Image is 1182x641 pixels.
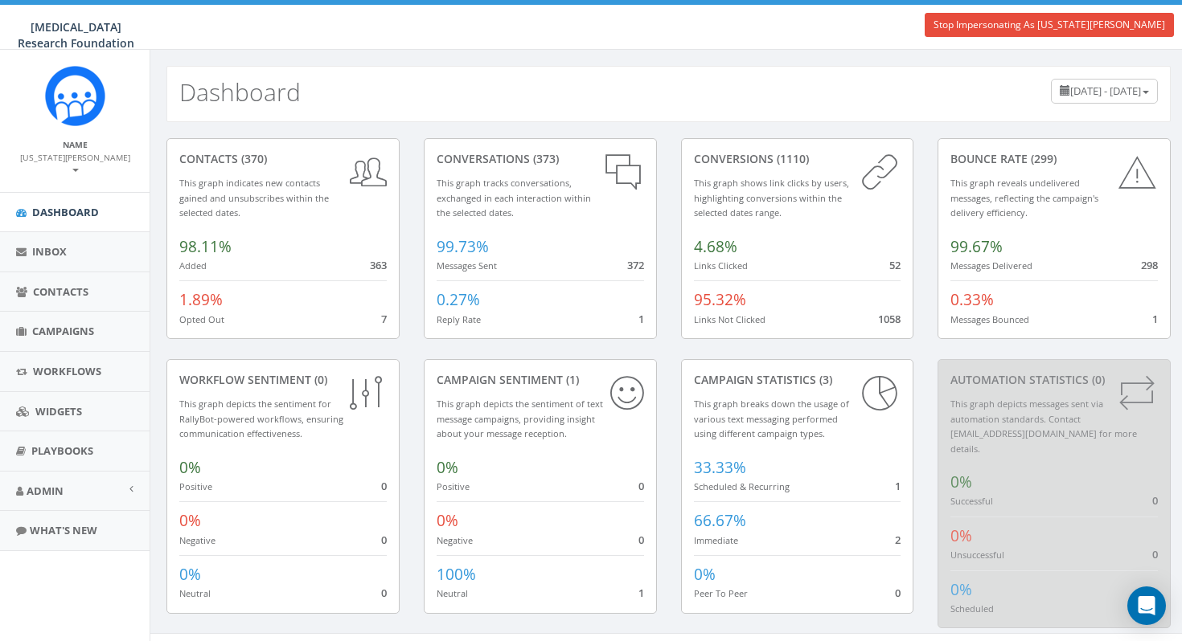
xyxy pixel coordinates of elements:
div: Campaign Sentiment [437,372,644,388]
span: (1110) [774,151,809,166]
span: [DATE] - [DATE] [1070,84,1141,98]
h2: Dashboard [179,79,301,105]
small: This graph tracks conversations, exchanged in each interaction within the selected dates. [437,177,591,218]
span: 0% [437,510,458,531]
small: Messages Sent [437,259,497,272]
small: This graph reveals undelivered messages, reflecting the campaign's delivery efficiency. [950,177,1098,218]
span: 0% [950,472,972,492]
span: 0.33% [950,289,994,310]
small: Messages Bounced [950,313,1029,325]
span: 0 [638,479,644,493]
span: 1 [1152,312,1158,326]
span: Contacts [33,284,88,299]
small: [US_STATE][PERSON_NAME] [20,152,130,176]
small: This graph indicates new contacts gained and unsubscribes within the selected dates. [179,177,329,218]
small: Messages Delivered [950,259,1032,272]
span: Playbooks [31,443,93,458]
span: Inbox [32,244,67,259]
div: Open Intercom Messenger [1127,586,1166,625]
small: This graph breaks down the usage of various text messaging performed using different campaign types. [694,398,849,439]
span: 0% [437,457,458,478]
span: 0% [179,564,201,585]
small: This graph depicts the sentiment for RallyBot-powered workflows, ensuring communication effective... [179,398,343,439]
span: 0% [179,457,201,478]
span: Workflows [33,364,101,378]
small: Peer To Peer [694,587,748,599]
span: 1 [895,479,901,493]
small: Scheduled & Recurring [694,480,790,492]
small: This graph depicts the sentiment of text message campaigns, providing insight about your message ... [437,398,603,439]
small: Neutral [437,587,468,599]
span: 98.11% [179,236,232,257]
span: Dashboard [32,205,99,219]
span: 0 [638,533,644,547]
span: (1) [563,372,579,387]
small: Positive [179,480,212,492]
span: [MEDICAL_DATA] Research Foundation [18,19,134,51]
span: 66.67% [694,510,746,531]
span: 100% [437,564,476,585]
div: contacts [179,151,387,167]
span: 1058 [878,312,901,326]
span: (0) [311,372,327,387]
span: What's New [30,523,97,537]
a: [US_STATE][PERSON_NAME] [20,149,130,177]
small: Opted Out [179,313,224,325]
span: 1.89% [179,289,223,310]
div: conversions [694,151,901,167]
small: Immediate [694,534,738,546]
span: 0 [381,479,387,493]
span: 0% [950,525,972,546]
small: Scheduled [950,602,994,614]
span: 52 [889,258,901,272]
span: 0 [1152,493,1158,508]
small: This graph shows link clicks by users, highlighting conversions within the selected dates range. [694,177,849,218]
span: Campaigns [32,324,94,338]
div: Workflow Sentiment [179,372,387,388]
small: Successful [950,495,993,507]
span: 99.67% [950,236,1003,257]
span: 7 [381,312,387,326]
span: 0 [381,586,387,600]
div: Automation Statistics [950,372,1158,388]
small: Name [63,139,88,150]
div: conversations [437,151,644,167]
small: Links Clicked [694,259,748,272]
span: (3) [816,372,832,387]
span: 0.27% [437,289,480,310]
span: (0) [1089,372,1105,387]
span: 4.68% [694,236,737,257]
span: Widgets [35,404,82,418]
small: This graph depicts messages sent via automation standards. Contact [EMAIL_ADDRESS][DOMAIN_NAME] f... [950,398,1137,455]
small: Added [179,259,207,272]
span: 298 [1141,258,1158,272]
small: Links Not Clicked [694,313,765,325]
a: Stop Impersonating As [US_STATE][PERSON_NAME] [925,13,1174,37]
span: 0 [1152,547,1158,561]
small: Positive [437,480,470,492]
small: Unsuccessful [950,549,1004,561]
span: 33.33% [694,457,746,478]
span: (299) [1028,151,1057,166]
span: 1 [638,586,644,600]
span: 0 [895,586,901,600]
small: Reply Rate [437,313,481,325]
span: 99.73% [437,236,489,257]
div: Campaign Statistics [694,372,901,388]
span: 363 [370,258,387,272]
span: (370) [238,151,267,166]
span: 372 [627,258,644,272]
span: 2 [895,533,901,547]
small: Negative [437,534,473,546]
span: 0 [381,533,387,547]
span: 0% [179,510,201,531]
span: (373) [530,151,559,166]
span: 0% [694,564,716,585]
small: Neutral [179,587,211,599]
span: 0% [950,579,972,600]
small: Negative [179,534,215,546]
img: Rally_Corp_Icon.png [45,66,105,126]
span: Admin [27,484,64,498]
div: Bounce Rate [950,151,1158,167]
span: 95.32% [694,289,746,310]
